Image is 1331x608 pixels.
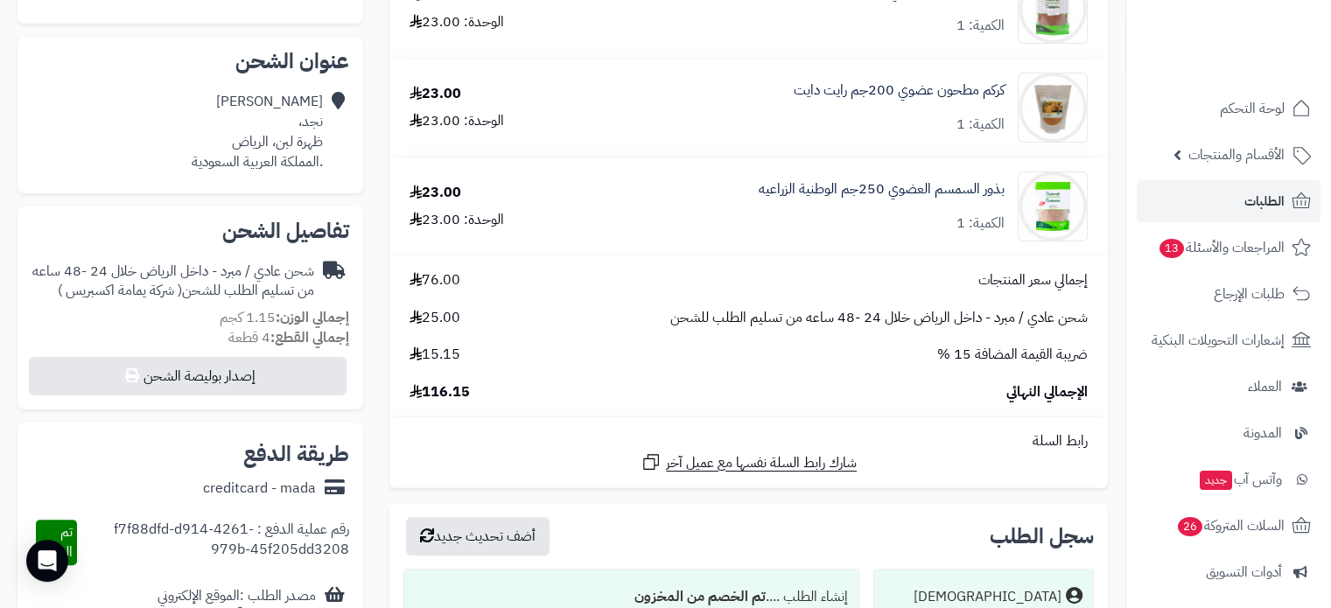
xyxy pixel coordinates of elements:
[410,210,504,230] div: الوحدة: 23.00
[956,16,1005,36] div: الكمية: 1
[276,307,349,328] strong: إجمالي الوزن:
[1243,421,1282,445] span: المدونة
[1200,471,1232,490] span: جديد
[1137,227,1320,269] a: المراجعات والأسئلة13
[1152,328,1285,353] span: إشعارات التحويلات البنكية
[32,220,349,241] h2: تفاصيل الشحن
[937,345,1088,365] span: ضريبة القيمة المضافة 15 %
[1159,239,1184,258] span: 13
[978,270,1088,290] span: إجمالي سعر المنتجات
[956,115,1005,135] div: الكمية: 1
[243,444,349,465] h2: طريقة الدفع
[1206,560,1282,584] span: أدوات التسويق
[1220,96,1285,121] span: لوحة التحكم
[410,345,460,365] span: 15.15
[410,270,460,290] span: 76.00
[1019,171,1087,241] img: 1750154483-6281062554456%20-90x90.jpg
[641,451,857,473] a: شارك رابط السلة نفسها مع عميل آخر
[990,526,1094,547] h3: سجل الطلب
[192,92,323,171] div: [PERSON_NAME] نجد، ظهرة لبن، الرياض .المملكة العربية السعودية
[410,12,504,32] div: الوحدة: 23.00
[1248,374,1282,399] span: العملاء
[1137,87,1320,129] a: لوحة التحكم
[410,111,504,131] div: الوحدة: 23.00
[1137,273,1320,315] a: طلبات الإرجاع
[666,453,857,473] span: شارك رابط السلة نفسها مع عميل آخر
[396,431,1101,451] div: رابط السلة
[1137,180,1320,222] a: الطلبات
[1137,551,1320,593] a: أدوات التسويق
[1137,505,1320,547] a: السلات المتروكة26
[634,586,766,607] b: تم الخصم من المخزون
[32,51,349,72] h2: عنوان الشحن
[1176,514,1285,538] span: السلات المتروكة
[1137,319,1320,361] a: إشعارات التحويلات البنكية
[1198,467,1282,492] span: وآتس آب
[1006,382,1088,402] span: الإجمالي النهائي
[410,183,461,203] div: 23.00
[77,520,349,565] div: رقم عملية الدفع : f7f88dfd-d914-4261-979b-45f205dd3208
[1158,235,1285,260] span: المراجعات والأسئلة
[32,262,314,302] div: شحن عادي / مبرد - داخل الرياض خلال 24 -48 ساعه من تسليم الطلب للشحن
[1019,73,1087,143] img: 1739809255-%D9%83%D8%B1%D9%83%D9%85%20%D8%B1%D8%A7%D9%8A%D8%AA%20%D8%AF%D8%A7%D9%8A%D8%AA-90x90.jpg
[228,327,349,348] small: 4 قطعة
[1137,366,1320,408] a: العملاء
[1214,282,1285,306] span: طلبات الإرجاع
[1178,517,1202,536] span: 26
[1212,47,1314,84] img: logo-2.png
[26,540,68,582] div: Open Intercom Messenger
[270,327,349,348] strong: إجمالي القطع:
[956,213,1005,234] div: الكمية: 1
[794,80,1005,101] a: كركم مطحون عضوي 200جم رايت دايت
[759,179,1005,199] a: بذور السمسم العضوي 250جم الوطنية الزراعيه
[914,587,1061,607] div: [DEMOGRAPHIC_DATA]
[410,382,470,402] span: 116.15
[410,84,461,104] div: 23.00
[670,308,1088,328] span: شحن عادي / مبرد - داخل الرياض خلال 24 -48 ساعه من تسليم الطلب للشحن
[1137,412,1320,454] a: المدونة
[1137,458,1320,500] a: وآتس آبجديد
[406,517,550,556] button: أضف تحديث جديد
[220,307,349,328] small: 1.15 كجم
[58,280,182,301] span: ( شركة يمامة اكسبريس )
[1188,143,1285,167] span: الأقسام والمنتجات
[1244,189,1285,213] span: الطلبات
[203,479,316,499] div: creditcard - mada
[410,308,460,328] span: 25.00
[29,357,347,395] button: إصدار بوليصة الشحن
